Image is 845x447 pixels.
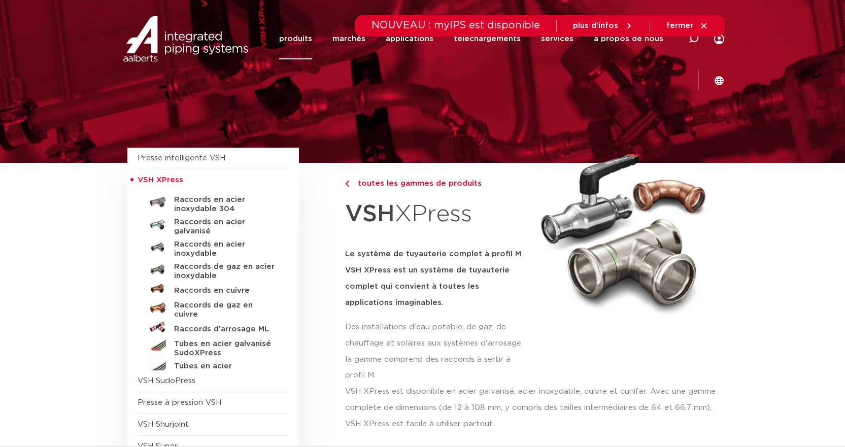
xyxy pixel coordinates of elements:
font: VSH XPress [138,176,183,184]
a: Raccords en acier inoxydable 304 [138,191,289,214]
nav: Menu [279,18,663,59]
a: toutes les gammes de produits [345,178,529,190]
a: VSH SudoPress [138,377,195,385]
a: Raccords de gaz en cuivre [138,297,289,319]
font: à propos de nous [594,35,663,43]
img: chevron-right.svg [345,181,349,187]
a: Raccords en cuivre [138,281,289,297]
font: Raccords en acier galvanisé [174,218,245,235]
font: Raccords de gaz en acier inoxydable [174,263,275,280]
font: Raccords en acier inoxydable [174,240,245,257]
font: marchés [332,35,365,43]
a: plus d'infos [573,21,633,30]
font: Le système de tuyauterie complet à profil M [345,250,521,258]
a: Raccords en acier inoxydable [138,236,289,258]
font: fermer [666,22,693,29]
a: Tubes en acier galvanisé SudoXPress [138,335,289,358]
font: téléchargements [454,35,521,43]
font: XPress [395,202,472,226]
a: produits [279,18,312,59]
font: Raccords d'arrosage ML [174,325,269,333]
font: VSH [345,202,395,226]
font: produits [279,35,312,43]
font: Raccords de gaz en cuivre [174,301,253,318]
a: Presse à pression VSH [138,399,221,406]
font: Des installations d'eau potable, de gaz, de chauffage et solaires aux systèmes d'arrosage, la gam... [345,323,523,380]
a: Presse intelligente VSH [138,154,225,162]
div: mon IPS [714,18,724,59]
a: marchés [332,18,365,59]
font: toutes les gammes de produits [358,180,482,187]
a: Tubes en acier inoxydable SudoXPress [138,358,289,380]
font: Raccords en cuivre [174,287,250,294]
font: Raccords en acier inoxydable 304 [174,196,245,213]
a: Raccords en acier galvanisé [138,214,289,236]
font: NOUVEAU : myIPS est disponible [371,20,540,30]
a: VSH Shurjoint [138,421,189,428]
font: applications [386,35,433,43]
font: Tubes en acier inoxydable SudoXPress [174,362,266,379]
a: applications [386,18,433,59]
font: plus d'infos [573,22,618,29]
a: Raccords d'arrosage ML [138,319,289,335]
font: services [541,35,573,43]
font: VSH XPress est disponible en acier galvanisé, acier inoxydable, cuivre et cunifer. Avec une gamme... [345,388,716,428]
a: Raccords de gaz en acier inoxydable [138,258,289,281]
font: VSH XPress est un système de tuyauterie complet qui convient à toutes les applications imaginables. [345,266,510,306]
a: fermer [666,21,708,30]
font: Tubes en acier galvanisé SudoXPress [174,340,271,357]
